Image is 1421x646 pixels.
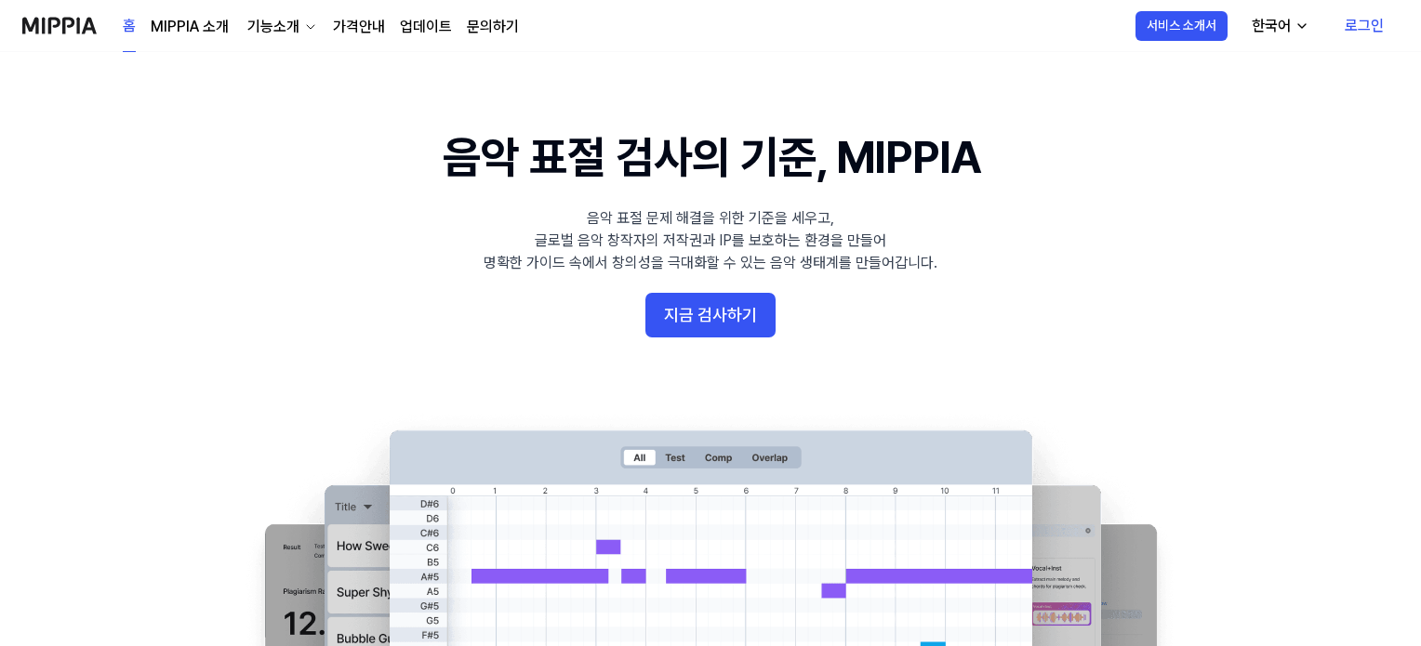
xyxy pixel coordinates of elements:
[467,16,519,38] a: 문의하기
[1248,15,1295,37] div: 한국어
[244,16,318,38] button: 기능소개
[443,126,979,189] h1: 음악 표절 검사의 기준, MIPPIA
[1237,7,1321,45] button: 한국어
[244,16,303,38] div: 기능소개
[484,207,937,274] div: 음악 표절 문제 해결을 위한 기준을 세우고, 글로벌 음악 창작자의 저작권과 IP를 보호하는 환경을 만들어 명확한 가이드 속에서 창의성을 극대화할 수 있는 음악 생태계를 만들어...
[333,16,385,38] a: 가격안내
[400,16,452,38] a: 업데이트
[123,1,136,52] a: 홈
[645,293,776,337] button: 지금 검사하기
[1135,11,1228,41] button: 서비스 소개서
[151,16,229,38] a: MIPPIA 소개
